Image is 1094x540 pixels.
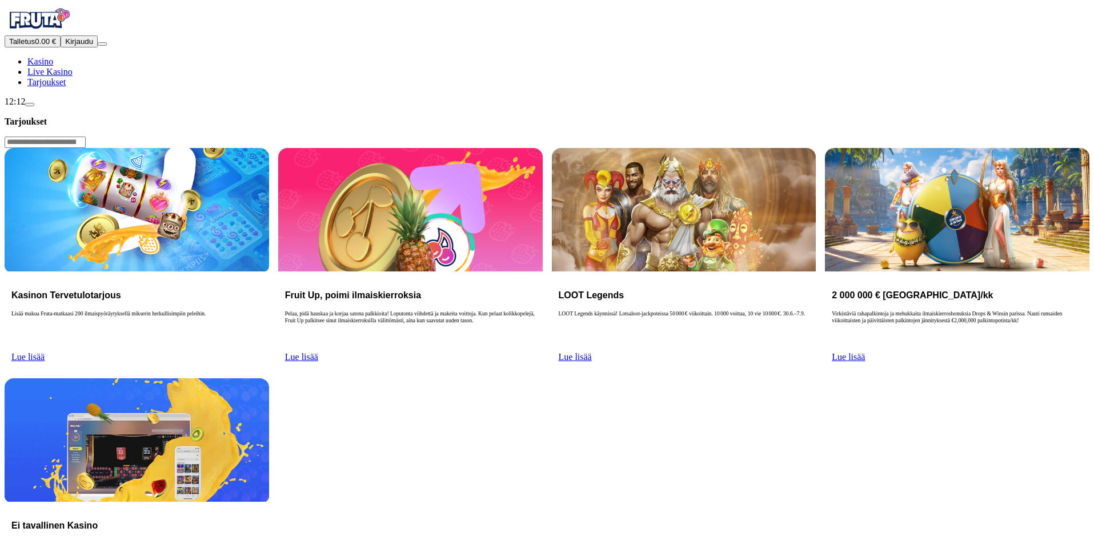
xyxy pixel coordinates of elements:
[5,378,269,502] img: Ei tavallinen Kasino
[98,42,107,46] button: menu
[27,77,66,87] span: Tarjoukset
[11,520,262,531] h3: Ei tavallinen Kasino
[825,148,1089,271] img: 2 000 000 € Palkintopotti/kk
[278,148,543,271] img: Fruit Up, poimi ilmaiskierroksia
[11,290,262,301] h3: Kasinon Tervetulotarjous
[5,116,1089,127] h3: Tarjoukset
[5,137,86,148] input: Search
[559,310,810,347] p: LOOT Legends käynnissä! Lotsaloot‑jackpoteissa 50 000 € viikoittain. 10 000 voittaa, 10 vie 10 00...
[27,57,53,66] a: diamond iconKasino
[285,352,318,362] a: Lue lisää
[285,290,536,301] h3: Fruit Up, poimi ilmaiskierroksia
[27,67,73,77] a: poker-chip iconLive Kasino
[5,148,269,271] img: Kasinon Tervetulotarjous
[559,352,592,362] a: Lue lisää
[35,37,56,46] span: 0.00 €
[5,5,73,33] img: Fruta
[832,310,1083,347] p: Virkistäviä rahapalkintoja ja mehukkaita ilmaiskierrosbonuksia Drops & Winsin parissa. Nauti runs...
[5,35,61,47] button: Talletusplus icon0.00 €
[552,148,816,271] img: LOOT Legends
[65,37,93,46] span: Kirjaudu
[61,35,98,47] button: Kirjaudu
[11,310,262,347] p: Lisää makua Fruta-matkaasi 200 ilmaispyöräytyksellä mikserin herkullisimpiin peleihin.
[5,5,1089,87] nav: Primary
[5,97,25,106] span: 12:12
[27,67,73,77] span: Live Kasino
[11,352,45,362] a: Lue lisää
[832,352,865,362] a: Lue lisää
[27,57,53,66] span: Kasino
[285,310,536,347] p: Pelaa, pidä hauskaa ja korjaa satona palkkioita! Loputonta viihdettä ja makeita voittoja. Kun pel...
[559,290,810,301] h3: LOOT Legends
[5,25,73,35] a: Fruta
[832,290,1083,301] h3: 2 000 000 € [GEOGRAPHIC_DATA]/kk
[25,103,34,106] button: live-chat
[27,77,66,87] a: gift-inverted iconTarjoukset
[9,37,35,46] span: Talletus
